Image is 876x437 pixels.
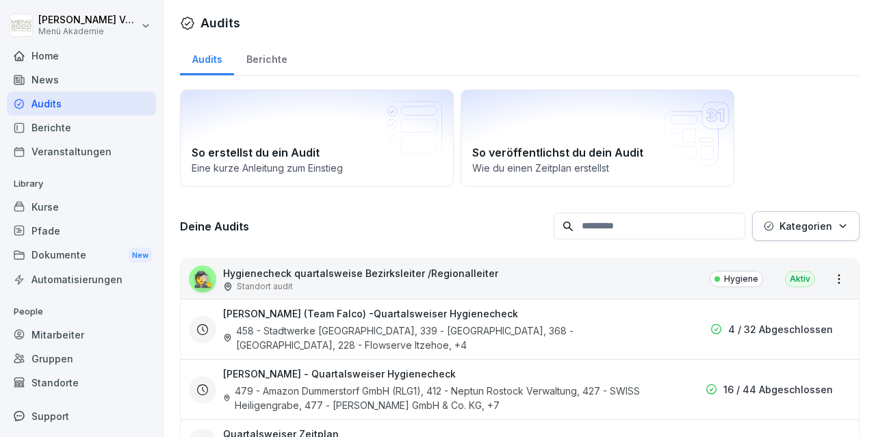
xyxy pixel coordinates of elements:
div: New [129,248,152,263]
h1: Audits [201,14,240,32]
a: Pfade [7,219,156,243]
p: 4 / 32 Abgeschlossen [728,322,833,336]
a: Audits [180,40,234,75]
p: People [7,301,156,323]
a: Berichte [7,116,156,140]
a: Standorte [7,371,156,395]
a: Audits [7,92,156,116]
a: Home [7,44,156,68]
div: 🕵️ [189,265,216,293]
p: [PERSON_NAME] Vonau [38,14,138,26]
a: So veröffentlichst du dein AuditWie du einen Zeitplan erstellst [461,90,734,187]
p: Library [7,173,156,195]
div: Support [7,404,156,428]
div: 479 - Amazon Dummerstorf GmbH (RLG1), 412 - Neptun Rostock Verwaltung, 427 - SWISS Heiligengrabe,... [223,384,662,412]
p: Hygienecheck quartalsweise Bezirksleiter /Regionalleiter [223,266,498,280]
a: Gruppen [7,347,156,371]
h3: Deine Audits [180,219,547,234]
a: Automatisierungen [7,267,156,291]
p: 16 / 44 Abgeschlossen [723,382,833,397]
p: Menü Akademie [38,27,138,36]
h3: [PERSON_NAME] (Team Falco) -Quartalsweiser Hygienecheck [223,306,518,321]
h3: [PERSON_NAME] - Quartalsweiser Hygienecheck [223,367,456,381]
h2: So veröffentlichst du dein Audit [472,144,723,161]
p: Eine kurze Anleitung zum Einstieg [192,161,442,175]
button: Kategorien [752,211,860,241]
a: Berichte [234,40,299,75]
div: 458 - Stadtwerke [GEOGRAPHIC_DATA], 339 - [GEOGRAPHIC_DATA], 368 - [GEOGRAPHIC_DATA], 228 - Flows... [223,323,662,352]
p: Wie du einen Zeitplan erstellst [472,161,723,175]
a: Veranstaltungen [7,140,156,163]
a: So erstellst du ein AuditEine kurze Anleitung zum Einstieg [180,90,454,187]
a: Mitarbeiter [7,323,156,347]
p: Kategorien [780,219,832,233]
a: DokumenteNew [7,243,156,268]
p: Standort audit [237,280,293,293]
div: Dokumente [7,243,156,268]
p: Hygiene [724,273,758,285]
a: Kurse [7,195,156,219]
h2: So erstellst du ein Audit [192,144,442,161]
div: Aktiv [785,271,815,287]
a: News [7,68,156,92]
